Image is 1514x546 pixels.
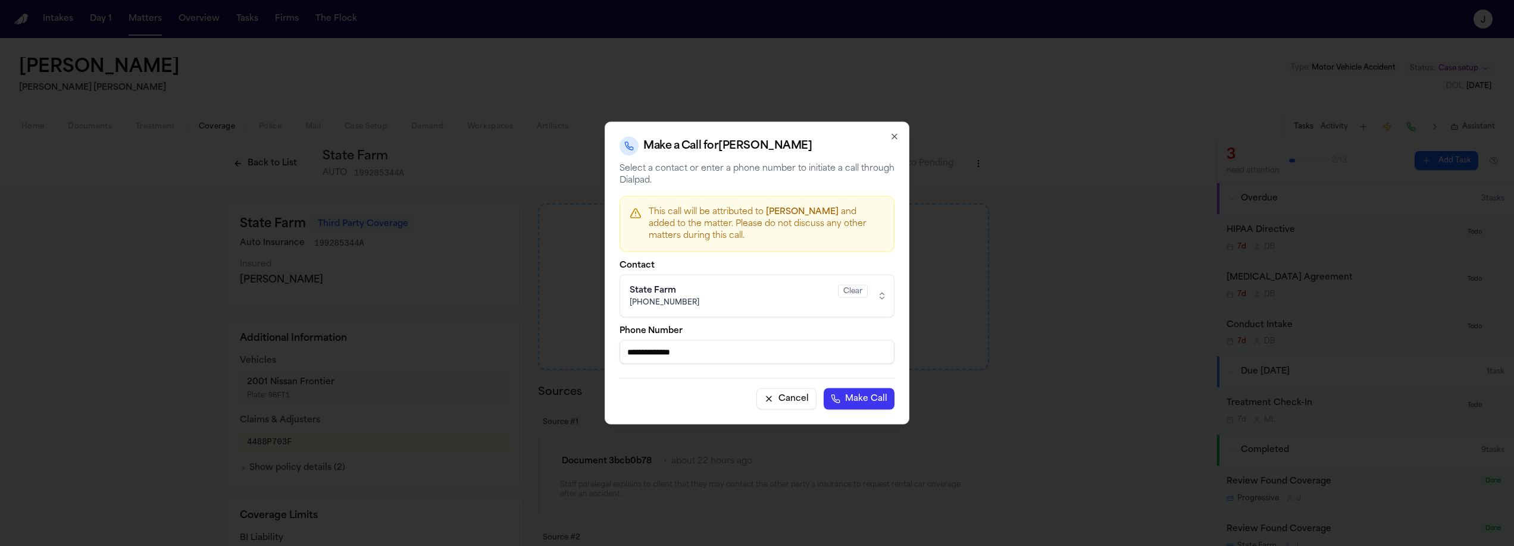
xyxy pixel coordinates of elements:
button: Cancel [756,388,817,410]
h2: Make a Call for [PERSON_NAME] [643,138,812,155]
div: Clear [838,285,868,298]
span: [PHONE_NUMBER] [630,298,831,307]
div: State Farm [630,285,831,297]
p: This call will be attributed to and added to the matter. Please do not discuss any other matters ... [649,206,884,242]
button: Make Call [824,388,894,410]
label: Phone Number [620,327,894,335]
p: Select a contact or enter a phone number to initiate a call through Dialpad. [620,163,894,187]
span: [PERSON_NAME] [766,208,839,216]
label: Contact [620,262,894,270]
